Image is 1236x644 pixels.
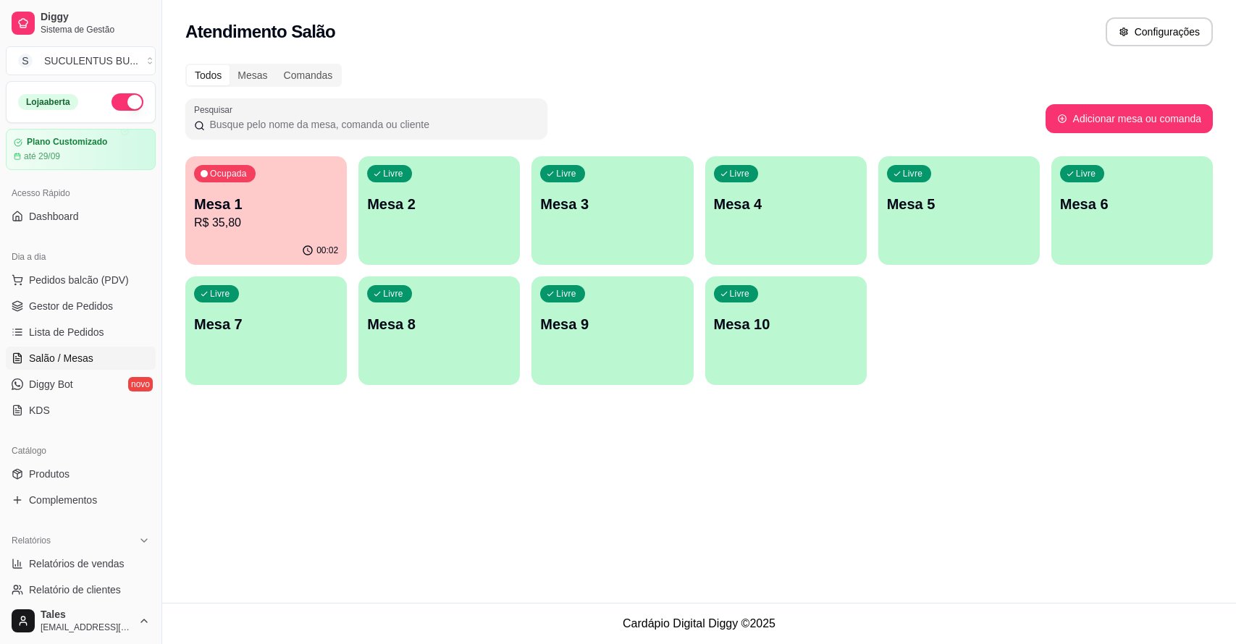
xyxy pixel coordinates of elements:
[6,462,156,486] a: Produtos
[29,377,73,391] span: Diggy Bot
[29,582,121,597] span: Relatório de clientes
[556,288,576,300] p: Livre
[887,194,1031,214] p: Mesa 5
[1046,104,1213,133] button: Adicionar mesa ou comanda
[714,194,858,214] p: Mesa 4
[383,288,403,300] p: Livre
[18,94,78,110] div: Loja aberta
[730,288,750,300] p: Livre
[194,214,338,232] p: R$ 35,80
[6,347,156,370] a: Salão / Mesas
[6,6,156,41] a: DiggySistema de Gestão
[112,93,143,111] button: Alterar Status
[29,493,97,507] span: Complementos
[194,314,338,334] p: Mesa 7
[367,194,511,214] p: Mesa 2
[185,276,347,385] button: LivreMesa 7
[6,488,156,512] a: Complementos
[531,276,693,385] button: LivreMesa 9
[367,314,511,334] p: Mesa 8
[6,245,156,268] div: Dia a dia
[27,137,107,148] article: Plano Customizado
[540,314,684,334] p: Mesa 9
[1060,194,1204,214] p: Mesa 6
[29,209,79,224] span: Dashboard
[29,467,70,481] span: Produtos
[24,151,60,162] article: até 29/09
[29,556,125,571] span: Relatórios de vendas
[230,65,275,85] div: Mesas
[6,129,156,170] a: Plano Customizadoaté 29/09
[531,156,693,265] button: LivreMesa 3
[185,156,347,265] button: OcupadaMesa 1R$ 35,8000:02
[6,205,156,228] a: Dashboard
[187,65,230,85] div: Todos
[6,603,156,638] button: Tales[EMAIL_ADDRESS][DOMAIN_NAME]
[358,156,520,265] button: LivreMesa 2
[878,156,1040,265] button: LivreMesa 5
[41,622,133,633] span: [EMAIL_ADDRESS][DOMAIN_NAME]
[210,288,230,300] p: Livre
[540,194,684,214] p: Mesa 3
[12,535,51,546] span: Relatórios
[1076,168,1096,179] p: Livre
[6,295,156,318] a: Gestor de Pedidos
[6,399,156,422] a: KDS
[162,603,1236,644] footer: Cardápio Digital Diggy © 2025
[6,321,156,344] a: Lista de Pedidos
[194,103,237,116] label: Pesquisar
[29,273,129,287] span: Pedidos balcão (PDV)
[705,276,867,385] button: LivreMesa 10
[6,182,156,205] div: Acesso Rápido
[383,168,403,179] p: Livre
[316,245,338,256] p: 00:02
[714,314,858,334] p: Mesa 10
[18,54,33,68] span: S
[6,373,156,396] a: Diggy Botnovo
[205,117,539,132] input: Pesquisar
[705,156,867,265] button: LivreMesa 4
[6,439,156,462] div: Catálogo
[44,54,138,68] div: SUCULENTUS BU ...
[6,578,156,601] a: Relatório de clientes
[276,65,341,85] div: Comandas
[1051,156,1213,265] button: LivreMesa 6
[556,168,576,179] p: Livre
[41,11,150,24] span: Diggy
[1106,17,1213,46] button: Configurações
[210,168,247,179] p: Ocupada
[29,299,113,313] span: Gestor de Pedidos
[358,276,520,385] button: LivreMesa 8
[41,609,133,622] span: Tales
[29,351,93,365] span: Salão / Mesas
[6,268,156,292] button: Pedidos balcão (PDV)
[29,325,104,339] span: Lista de Pedidos
[6,552,156,575] a: Relatórios de vendas
[185,20,335,43] h2: Atendimento Salão
[29,403,50,418] span: KDS
[41,24,150,35] span: Sistema de Gestão
[903,168,923,179] p: Livre
[730,168,750,179] p: Livre
[194,194,338,214] p: Mesa 1
[6,46,156,75] button: Select a team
